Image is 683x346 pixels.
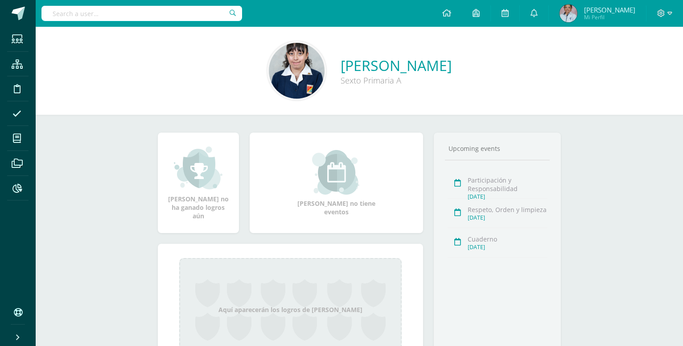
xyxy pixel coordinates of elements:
div: Upcoming events [445,144,550,153]
div: Respeto, Orden y limpieza [468,205,547,214]
div: Participación y Responsabilidad [468,176,547,193]
span: Mi Perfil [584,13,635,21]
div: [PERSON_NAME] no ha ganado logros aún [167,146,230,220]
img: 55aacedf8adb5f628c9ac20f0ef23465.png [560,4,577,22]
img: be95009adb1ad98626e176db19f6507c.png [269,43,325,99]
div: Cuaderno [468,235,547,243]
div: [PERSON_NAME] no tiene eventos [292,150,381,216]
img: achievement_small.png [174,146,222,190]
div: Sexto Primaria A [341,75,452,86]
img: event_small.png [312,150,361,195]
div: [DATE] [468,193,547,200]
input: Search a user… [41,6,242,21]
div: [DATE] [468,214,547,221]
a: [PERSON_NAME] [341,56,452,75]
div: [DATE] [468,243,547,251]
span: [PERSON_NAME] [584,5,635,14]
